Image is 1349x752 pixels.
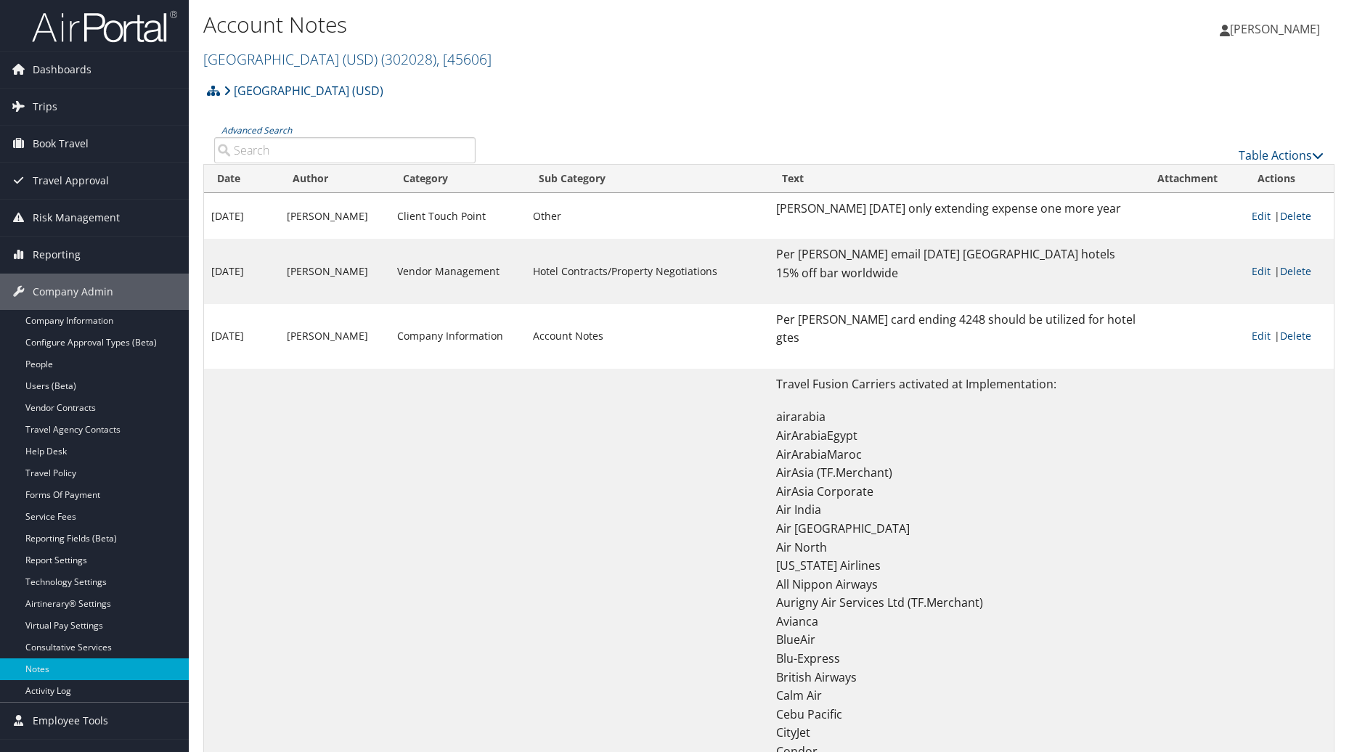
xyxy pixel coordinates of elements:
[280,239,390,303] td: [PERSON_NAME]
[33,237,81,273] span: Reporting
[203,49,492,69] a: [GEOGRAPHIC_DATA] (USD)
[1252,329,1271,343] a: Edit
[33,52,91,88] span: Dashboards
[776,375,1138,394] p: Travel Fusion Carriers activated at Implementation:
[33,703,108,739] span: Employee Tools
[33,89,57,125] span: Trips
[204,239,280,303] td: [DATE]
[390,304,526,369] td: Company Information
[280,193,390,240] td: [PERSON_NAME]
[1239,147,1324,163] a: Table Actions
[33,200,120,236] span: Risk Management
[221,124,292,136] a: Advanced Search
[390,239,526,303] td: Vendor Management
[1144,165,1244,193] th: Attachment: activate to sort column ascending
[526,239,769,303] td: Hotel Contracts/Property Negotiations
[1244,304,1334,369] td: |
[32,9,177,44] img: airportal-logo.png
[1252,264,1271,278] a: Edit
[280,165,390,193] th: Author
[280,304,390,369] td: [PERSON_NAME]
[1280,264,1311,278] a: Delete
[526,193,769,240] td: Other
[1252,209,1271,223] a: Edit
[1244,193,1334,240] td: |
[1280,329,1311,343] a: Delete
[1280,209,1311,223] a: Delete
[776,245,1138,282] p: Per [PERSON_NAME] email [DATE] [GEOGRAPHIC_DATA] hotels 15% off bar worldwide
[1244,165,1334,193] th: Actions
[1244,239,1334,303] td: |
[776,311,1138,348] p: Per [PERSON_NAME] card ending 4248 should be utilized for hotel gtes
[769,165,1145,193] th: Text: activate to sort column ascending
[204,165,280,193] th: Date: activate to sort column ascending
[381,49,436,69] span: ( 302028 )
[33,126,89,162] span: Book Travel
[526,304,769,369] td: Account Notes
[390,193,526,240] td: Client Touch Point
[1220,7,1334,51] a: [PERSON_NAME]
[526,165,769,193] th: Sub Category: activate to sort column ascending
[204,193,280,240] td: [DATE]
[436,49,492,69] span: , [ 45606 ]
[203,9,958,40] h1: Account Notes
[776,200,1138,218] p: [PERSON_NAME] [DATE] only extending expense one more year
[390,165,526,193] th: Category: activate to sort column ascending
[33,274,113,310] span: Company Admin
[204,304,280,369] td: [DATE]
[224,76,383,105] a: [GEOGRAPHIC_DATA] (USD)
[214,137,476,163] input: Advanced Search
[1230,21,1320,37] span: [PERSON_NAME]
[33,163,109,199] span: Travel Approval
